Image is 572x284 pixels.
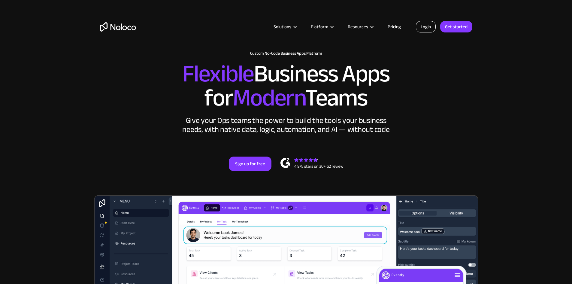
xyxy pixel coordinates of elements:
span: Modern [233,75,305,120]
div: Solutions [274,23,291,31]
a: Sign up for free [229,157,271,171]
div: Give your Ops teams the power to build the tools your business needs, with native data, logic, au... [181,116,391,134]
div: Resources [348,23,368,31]
span: Flexible [182,51,254,96]
div: Platform [311,23,328,31]
div: Platform [303,23,340,31]
h2: Business Apps for Teams [100,62,472,110]
a: Pricing [380,23,408,31]
a: home [100,22,136,32]
a: Login [416,21,436,32]
a: Get started [440,21,472,32]
div: Resources [340,23,380,31]
div: Solutions [266,23,303,31]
